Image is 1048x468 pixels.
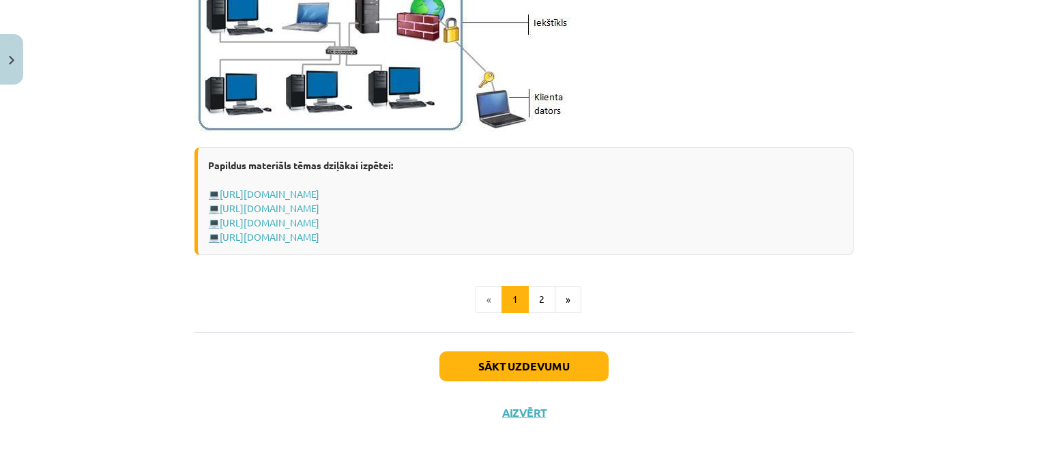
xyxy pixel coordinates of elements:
[208,159,393,171] strong: Papildus materiāls tēmas dziļākai izpētei:
[220,188,319,200] a: [URL][DOMAIN_NAME]
[220,202,319,214] a: [URL][DOMAIN_NAME]
[555,286,581,313] button: »
[194,286,854,313] nav: Page navigation example
[501,286,529,313] button: 1
[498,406,550,420] button: Aizvērt
[220,231,319,243] a: [URL][DOMAIN_NAME]
[220,216,319,229] a: [URL][DOMAIN_NAME]
[9,56,14,65] img: icon-close-lesson-0947bae3869378f0d4975bcd49f059093ad1ed9edebbc8119c70593378902aed.svg
[194,147,854,255] div: 💻 💻 💻 💻
[528,286,555,313] button: 2
[439,351,609,381] button: Sākt uzdevumu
